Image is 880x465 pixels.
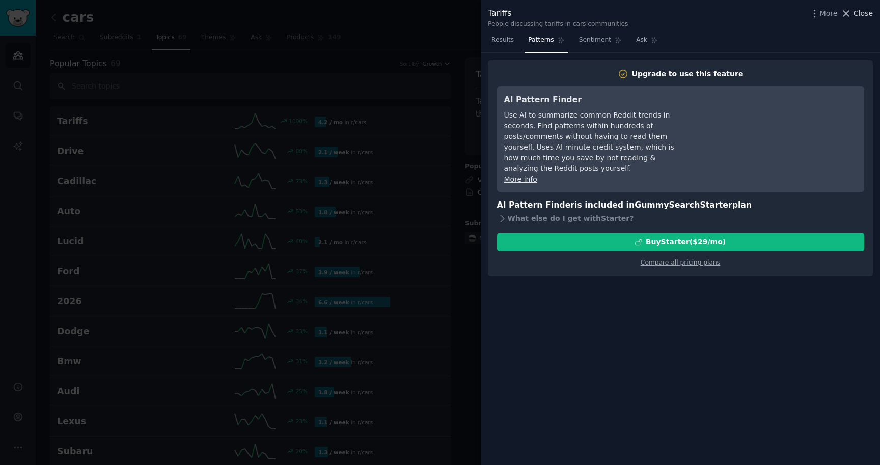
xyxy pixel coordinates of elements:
div: Tariffs [488,7,628,20]
div: Buy Starter ($ 29 /mo ) [646,237,726,247]
a: Patterns [525,32,568,53]
span: Ask [636,36,647,45]
span: GummySearch Starter [635,200,732,210]
a: Ask [632,32,662,53]
span: Sentiment [579,36,611,45]
h3: AI Pattern Finder is included in plan [497,199,864,212]
span: Patterns [528,36,554,45]
a: Sentiment [575,32,625,53]
a: More info [504,175,537,183]
a: Results [488,32,517,53]
div: People discussing tariffs in cars communities [488,20,628,29]
span: Close [854,8,873,19]
span: Results [491,36,514,45]
button: Close [841,8,873,19]
iframe: YouTube video player [704,94,857,170]
button: More [809,8,838,19]
div: Upgrade to use this feature [632,69,744,79]
span: More [820,8,838,19]
h3: AI Pattern Finder [504,94,690,106]
a: Compare all pricing plans [641,259,720,266]
div: What else do I get with Starter ? [497,211,864,225]
button: BuyStarter($29/mo) [497,232,864,251]
div: Use AI to summarize common Reddit trends in seconds. Find patterns within hundreds of posts/comme... [504,110,690,174]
